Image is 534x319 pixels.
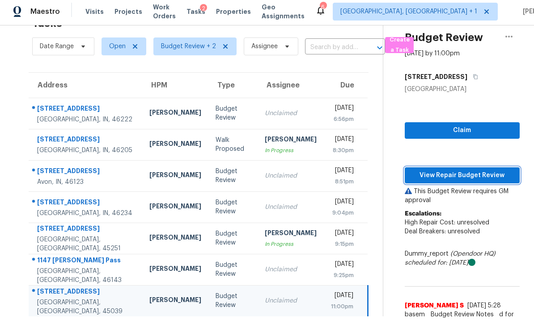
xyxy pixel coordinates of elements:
[405,228,480,235] span: Deal Breakers: unresolved
[216,261,250,278] div: Budget Review
[216,229,250,247] div: Budget Review
[405,187,520,205] p: This Budget Review requires GM approval
[149,202,201,213] div: [PERSON_NAME]
[37,146,135,155] div: [GEOGRAPHIC_DATA], IN, 46205
[37,224,135,235] div: [STREET_ADDRESS]
[405,49,460,58] div: [DATE] by 11:00pm
[405,211,441,217] b: Escalations:
[405,301,464,310] span: [PERSON_NAME] S
[149,139,201,150] div: [PERSON_NAME]
[114,7,142,16] span: Projects
[331,291,353,302] div: [DATE]
[216,7,251,16] span: Properties
[331,166,354,177] div: [DATE]
[37,198,135,209] div: [STREET_ADDRESS]
[216,198,250,216] div: Budget Review
[373,41,386,54] button: Open
[149,233,201,244] div: [PERSON_NAME]
[405,249,520,267] div: Dummy_report
[149,264,201,275] div: [PERSON_NAME]
[37,287,135,298] div: [STREET_ADDRESS]
[405,167,520,184] button: View Repair Budget Review
[331,197,354,208] div: [DATE]
[208,73,258,98] th: Type
[216,136,250,153] div: Walk Proposed
[37,178,135,186] div: Avon, IN, 46123
[405,85,520,94] div: [GEOGRAPHIC_DATA]
[149,295,201,307] div: [PERSON_NAME]
[331,104,354,115] div: [DATE]
[40,42,74,51] span: Date Range
[149,108,201,119] div: [PERSON_NAME]
[425,310,499,319] span: Budget Review Notes
[216,292,250,310] div: Budget Review
[305,41,360,54] input: Search by address
[340,7,477,16] span: [GEOGRAPHIC_DATA], [GEOGRAPHIC_DATA] + 1
[265,203,317,211] div: Unclaimed
[37,256,135,267] div: 1147 [PERSON_NAME] Pass
[109,42,126,51] span: Open
[37,235,135,253] div: [GEOGRAPHIC_DATA], [GEOGRAPHIC_DATA], 45251
[265,228,317,240] div: [PERSON_NAME]
[37,209,135,218] div: [GEOGRAPHIC_DATA], IN, 46234
[331,240,354,249] div: 9:15pm
[258,73,324,98] th: Assignee
[149,170,201,182] div: [PERSON_NAME]
[331,135,354,146] div: [DATE]
[331,271,354,280] div: 9:25pm
[37,166,135,178] div: [STREET_ADDRESS]
[262,3,305,21] span: Geo Assignments
[37,135,135,146] div: [STREET_ADDRESS]
[265,296,317,305] div: Unclaimed
[385,37,414,53] button: Create a Task
[200,4,207,13] div: 2
[29,73,142,98] th: Address
[161,42,216,51] span: Budget Review + 2
[331,177,354,186] div: 8:51pm
[37,104,135,115] div: [STREET_ADDRESS]
[405,220,489,226] span: High Repair Cost: unresolved
[390,35,409,55] span: Create a Task
[331,115,354,124] div: 6:56pm
[153,3,176,21] span: Work Orders
[320,3,326,12] div: 6
[251,42,278,51] span: Assignee
[37,298,135,316] div: [GEOGRAPHIC_DATA], [GEOGRAPHIC_DATA], 45039
[265,265,317,274] div: Unclaimed
[331,208,354,217] div: 9:04pm
[265,171,317,180] div: Unclaimed
[37,115,135,124] div: [GEOGRAPHIC_DATA], IN, 46222
[405,122,520,139] button: Claim
[331,302,353,311] div: 11:00pm
[32,19,62,28] h2: Tasks
[405,260,468,266] i: scheduled for: [DATE]
[30,7,60,16] span: Maestro
[405,33,483,42] h2: Budget Review
[216,104,250,122] div: Budget Review
[142,73,208,98] th: HPM
[331,260,354,271] div: [DATE]
[331,228,354,240] div: [DATE]
[405,72,467,81] h5: [STREET_ADDRESS]
[186,8,205,15] span: Tasks
[412,125,513,136] span: Claim
[265,240,317,249] div: In Progress
[450,251,496,257] i: (Opendoor HQ)
[37,267,135,285] div: [GEOGRAPHIC_DATA], [GEOGRAPHIC_DATA], 46143
[467,69,479,85] button: Copy Address
[412,170,513,181] span: View Repair Budget Review
[265,146,317,155] div: In Progress
[85,7,104,16] span: Visits
[467,302,501,309] span: [DATE] 5:28
[216,167,250,185] div: Budget Review
[265,135,317,146] div: [PERSON_NAME]
[265,109,317,118] div: Unclaimed
[324,73,368,98] th: Due
[331,146,354,155] div: 8:30pm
